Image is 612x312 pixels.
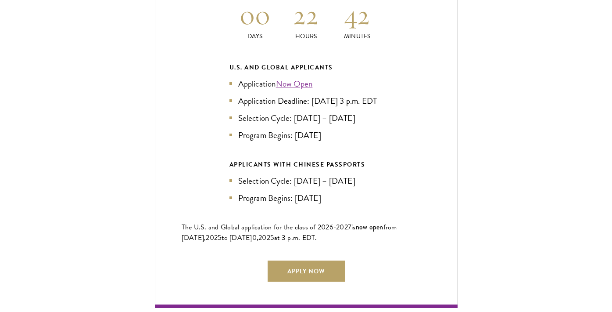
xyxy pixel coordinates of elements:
[229,174,383,187] li: Selection Cycle: [DATE] – [DATE]
[332,32,383,41] p: Minutes
[222,232,252,243] span: to [DATE]
[182,222,397,243] span: from [DATE],
[274,232,317,243] span: at 3 p.m. EDT.
[270,232,274,243] span: 5
[229,62,383,73] div: U.S. and Global Applicants
[229,94,383,107] li: Application Deadline: [DATE] 3 p.m. EDT
[252,232,257,243] span: 0
[351,222,356,232] span: is
[229,129,383,141] li: Program Begins: [DATE]
[258,232,270,243] span: 202
[257,232,258,243] span: ,
[218,232,222,243] span: 5
[229,32,281,41] p: Days
[229,112,383,124] li: Selection Cycle: [DATE] – [DATE]
[348,222,351,232] span: 7
[229,192,383,204] li: Program Begins: [DATE]
[268,261,345,282] a: Apply Now
[276,77,313,90] a: Now Open
[182,222,329,232] span: The U.S. and Global application for the class of 202
[229,159,383,170] div: APPLICANTS WITH CHINESE PASSPORTS
[206,232,218,243] span: 202
[229,77,383,90] li: Application
[333,222,348,232] span: -202
[280,32,332,41] p: Hours
[356,222,383,232] span: now open
[329,222,333,232] span: 6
